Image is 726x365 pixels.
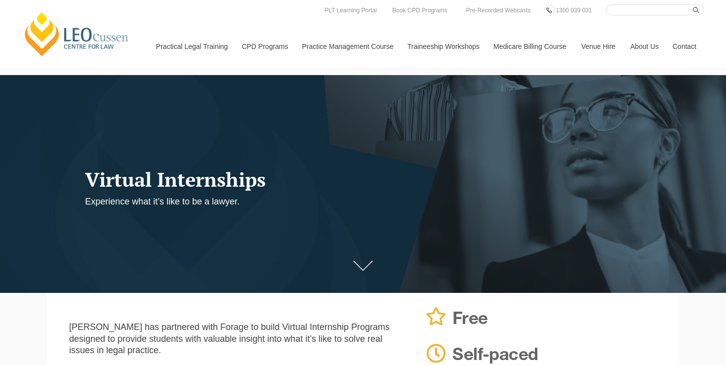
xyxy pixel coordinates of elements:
[390,5,449,16] a: Book CPD Programs
[400,25,486,68] a: Traineeship Workshops
[85,168,474,190] h1: Virtual Internships
[22,11,131,57] a: [PERSON_NAME] Centre for Law
[660,299,701,340] iframe: LiveChat chat widget
[486,25,574,68] a: Medicare Billing Course
[234,25,294,68] a: CPD Programs
[665,25,704,68] a: Contact
[553,5,594,16] a: 1300 039 031
[464,5,533,16] a: Pre-Recorded Webcasts
[556,7,592,14] span: 1300 039 031
[322,5,379,16] a: PLT Learning Portal
[574,25,623,68] a: Venue Hire
[295,25,400,68] a: Practice Management Course
[623,25,665,68] a: About Us
[149,25,235,68] a: Practical Legal Training
[85,196,474,207] p: Experience what it’s like to be a lawyer.
[69,322,406,356] p: [PERSON_NAME] has partnered with Forage to build Virtual Internship Programs designed to provide ...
